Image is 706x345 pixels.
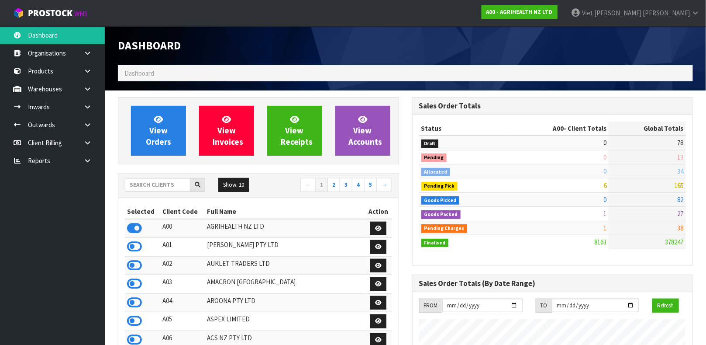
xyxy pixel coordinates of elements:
span: 165 [675,181,684,189]
a: 3 [340,178,352,192]
span: 0 [603,139,606,147]
span: Goods Packed [421,210,461,219]
span: View Invoices [213,114,243,147]
td: AMACRON [GEOGRAPHIC_DATA] [205,275,365,294]
div: TO [536,299,552,313]
span: 78 [678,139,684,147]
td: AUKLET TRADERS LTD [205,256,365,275]
td: A00 [161,219,205,238]
span: 378247 [665,238,684,246]
td: A04 [161,293,205,312]
span: Dashboard [124,69,154,77]
input: Search clients [125,178,190,192]
span: Draft [421,139,439,148]
span: 0 [603,167,606,175]
td: [PERSON_NAME] PTY LTD [205,238,365,257]
span: Viet [PERSON_NAME] [582,9,641,17]
a: 4 [352,178,365,192]
span: 13 [678,153,684,161]
th: Client Code [161,205,205,219]
span: Goods Picked [421,196,460,205]
a: ViewAccounts [335,106,390,156]
span: View Orders [146,114,171,147]
td: AGRIHEALTH NZ LTD [205,219,365,238]
span: 34 [678,167,684,175]
a: ViewOrders [131,106,186,156]
span: 6 [603,181,606,189]
span: 82 [678,195,684,204]
button: Show: 10 [218,178,249,192]
td: ASPEX LIMITED [205,312,365,331]
td: AROONA PTY LTD [205,293,365,312]
span: Pending [421,153,447,162]
span: 38 [678,224,684,232]
span: 0 [603,153,606,161]
th: Status [419,122,507,136]
strong: A00 - AGRIHEALTH NZ LTD [486,8,553,16]
span: Pending Charges [421,224,468,233]
a: 5 [364,178,377,192]
span: Pending Pick [421,182,458,191]
span: Finalised [421,239,449,247]
small: WMS [74,10,88,18]
span: 27 [678,209,684,218]
span: 1 [603,224,606,232]
span: ProStock [28,7,72,19]
th: - Client Totals [507,122,609,136]
a: 1 [315,178,328,192]
a: ViewReceipts [267,106,322,156]
span: View Receipts [281,114,313,147]
span: 1 [603,209,606,218]
th: Global Totals [609,122,686,136]
img: cube-alt.png [13,7,24,18]
span: Dashboard [118,38,181,52]
a: 2 [327,178,340,192]
a: → [376,178,392,192]
span: [PERSON_NAME] [643,9,690,17]
td: A02 [161,256,205,275]
a: A00 - AGRIHEALTH NZ LTD [482,5,558,19]
span: A00 [553,124,564,132]
button: Refresh [652,299,679,313]
h3: Sales Order Totals [419,102,686,110]
span: View Accounts [349,114,382,147]
a: ← [300,178,316,192]
nav: Page navigation [265,178,392,193]
span: 0 [603,195,606,204]
th: Action [365,205,392,219]
td: A03 [161,275,205,294]
th: Selected [125,205,161,219]
th: Full Name [205,205,365,219]
span: 8163 [594,238,606,246]
td: A05 [161,312,205,331]
div: FROM [419,299,442,313]
a: ViewInvoices [199,106,254,156]
span: Allocated [421,168,451,177]
h3: Sales Order Totals (By Date Range) [419,279,686,288]
td: A01 [161,238,205,257]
